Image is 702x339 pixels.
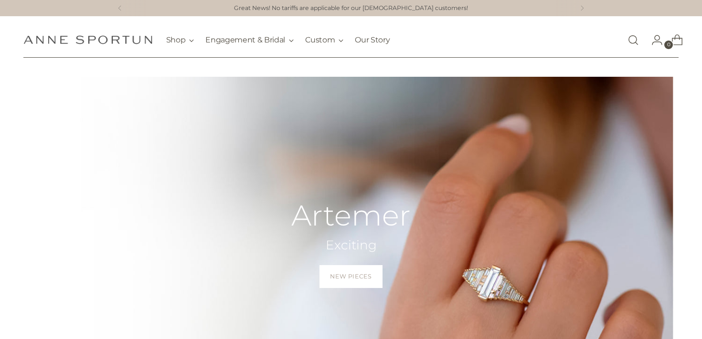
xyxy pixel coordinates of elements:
button: Engagement & Bridal [205,30,294,51]
a: Our Story [355,30,390,51]
span: 0 [664,41,673,49]
h2: Exciting [291,237,411,254]
button: Custom [305,30,343,51]
span: New Pieces [330,272,372,281]
a: Great News! No tariffs are applicable for our [DEMOGRAPHIC_DATA] customers! [234,4,468,13]
a: New Pieces [319,265,382,288]
a: Open cart modal [664,31,683,50]
button: Shop [166,30,194,51]
a: Go to the account page [644,31,663,50]
a: Anne Sportun Fine Jewellery [23,35,152,44]
a: Open search modal [624,31,643,50]
h2: Artemer [291,200,411,231]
